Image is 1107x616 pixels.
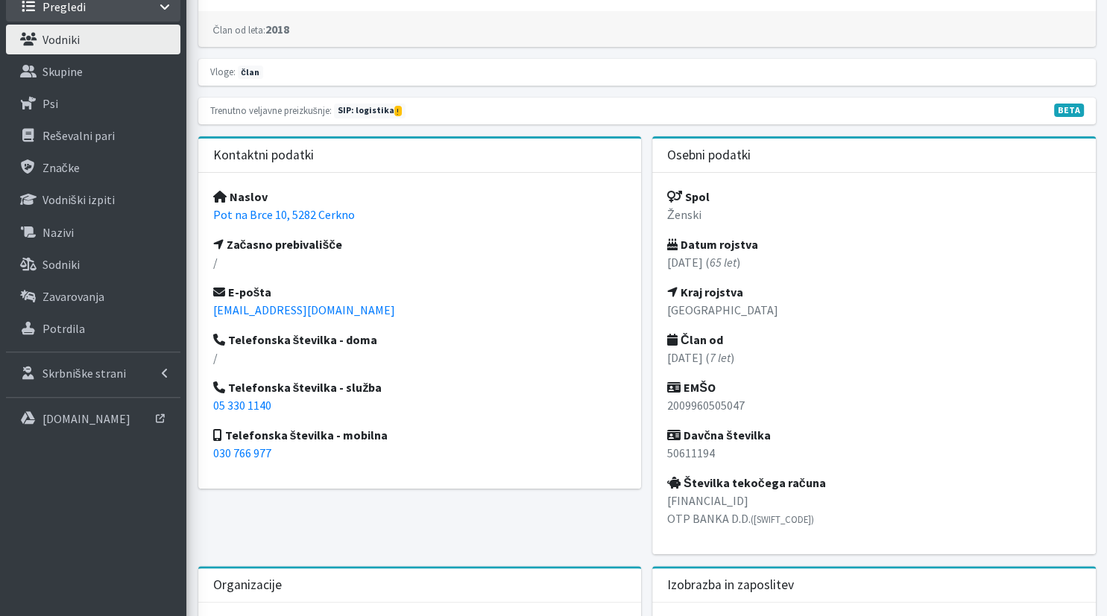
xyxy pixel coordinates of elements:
p: / [213,253,627,271]
p: Značke [42,160,80,175]
p: Zavarovanja [42,289,104,304]
p: [DATE] ( ) [667,349,1081,366]
a: Nazivi [6,217,180,247]
span: član [238,66,263,79]
p: Skupine [42,64,83,79]
p: [GEOGRAPHIC_DATA] [667,301,1081,319]
small: Član od leta: [213,24,265,36]
a: 030 766 977 [213,445,271,460]
a: Skrbniške strani [6,358,180,388]
strong: Začasno prebivališče [213,237,343,252]
strong: Telefonska številka - mobilna [213,428,388,442]
p: Reševalni pari [42,128,115,143]
p: [DATE] ( ) [667,253,1081,271]
a: Potrdila [6,314,180,343]
strong: Naslov [213,189,268,204]
p: Nazivi [42,225,74,240]
strong: Davčna številka [667,428,771,442]
p: Vodniški izpiti [42,192,115,207]
small: Vloge: [210,66,236,77]
strong: Številka tekočega računa [667,475,825,490]
p: Psi [42,96,58,111]
strong: Telefonska številka - doma [213,332,378,347]
a: [DOMAIN_NAME] [6,404,180,434]
a: Psi [6,89,180,118]
span: V fazi razvoja [1054,104,1084,117]
p: Potrdila [42,321,85,336]
span: Naslednja preizkušnja: jesen 2025 [334,104,406,118]
strong: Spol [667,189,710,204]
p: 50611194 [667,444,1081,462]
em: 65 let [710,255,737,270]
strong: Kraj rojstva [667,285,743,299]
h3: Osebni podatki [667,147,751,163]
p: Ženski [667,206,1081,223]
h3: Organizacije [213,577,282,593]
strong: 2018 [213,22,289,36]
p: 2009960505047 [667,396,1081,414]
a: Značke [6,153,180,182]
h3: Izobrazba in zaposlitev [667,577,794,593]
small: ([SWIFT_CODE]) [751,513,814,525]
a: 05 330 1140 [213,398,271,413]
p: [FINANCIAL_ID] OTP BANKA D.D. [667,492,1081,527]
strong: Član od [667,332,723,347]
span: Kmalu preteče [394,106,402,116]
a: [EMAIL_ADDRESS][DOMAIN_NAME] [213,302,395,317]
a: Pot na Brce 10, 5282 Cerkno [213,207,355,222]
h3: Kontaktni podatki [213,147,314,163]
strong: Telefonska številka - služba [213,380,382,395]
strong: Datum rojstva [667,237,758,252]
p: / [213,349,627,366]
a: Reševalni pari [6,121,180,150]
em: 7 let [710,350,731,365]
strong: E-pošta [213,285,272,299]
a: Vodniki [6,25,180,54]
strong: EMŠO [667,380,716,395]
p: Sodniki [42,257,80,272]
small: Trenutno veljavne preizkušnje: [210,104,332,116]
a: Zavarovanja [6,282,180,311]
p: [DOMAIN_NAME] [42,411,130,426]
a: Skupine [6,57,180,86]
p: Vodniki [42,32,80,47]
a: Vodniški izpiti [6,185,180,215]
a: Sodniki [6,250,180,279]
p: Skrbniške strani [42,366,126,381]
